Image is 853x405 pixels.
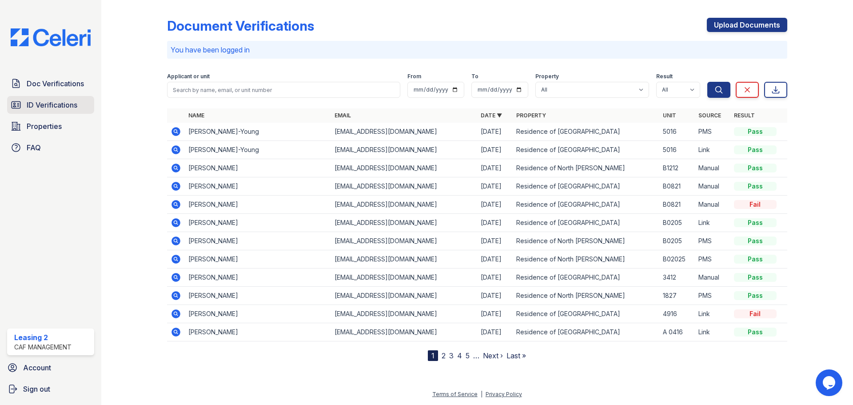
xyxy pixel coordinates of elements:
[513,269,659,287] td: Residence of [GEOGRAPHIC_DATA]
[331,141,477,159] td: [EMAIL_ADDRESS][DOMAIN_NAME]
[27,100,77,110] span: ID Verifications
[734,309,777,318] div: Fail
[188,112,204,119] a: Name
[698,112,721,119] a: Source
[331,250,477,269] td: [EMAIL_ADDRESS][DOMAIN_NAME]
[457,351,462,360] a: 4
[185,214,331,232] td: [PERSON_NAME]
[185,159,331,177] td: [PERSON_NAME]
[7,96,94,114] a: ID Verifications
[477,177,513,196] td: [DATE]
[734,112,755,119] a: Result
[513,323,659,341] td: Residence of [GEOGRAPHIC_DATA]
[486,391,522,397] a: Privacy Policy
[513,250,659,269] td: Residence of North [PERSON_NAME]
[335,112,351,119] a: Email
[513,196,659,214] td: Residence of [GEOGRAPHIC_DATA]
[7,75,94,92] a: Doc Verifications
[659,159,695,177] td: B1212
[171,44,784,55] p: You have been logged in
[23,362,51,373] span: Account
[4,359,98,377] a: Account
[477,323,513,341] td: [DATE]
[4,380,98,398] a: Sign out
[695,141,730,159] td: Link
[513,287,659,305] td: Residence of North [PERSON_NAME]
[471,73,478,80] label: To
[167,82,400,98] input: Search by name, email, or unit number
[659,177,695,196] td: B0821
[695,287,730,305] td: PMS
[477,232,513,250] td: [DATE]
[477,159,513,177] td: [DATE]
[185,123,331,141] td: [PERSON_NAME]-Young
[477,250,513,269] td: [DATE]
[734,182,777,191] div: Pass
[331,323,477,341] td: [EMAIL_ADDRESS][DOMAIN_NAME]
[481,112,502,119] a: Date ▼
[695,196,730,214] td: Manual
[535,73,559,80] label: Property
[734,127,777,136] div: Pass
[659,123,695,141] td: 5016
[477,269,513,287] td: [DATE]
[695,214,730,232] td: Link
[331,196,477,214] td: [EMAIL_ADDRESS][DOMAIN_NAME]
[7,139,94,156] a: FAQ
[695,123,730,141] td: PMS
[695,269,730,287] td: Manual
[659,214,695,232] td: B0205
[27,121,62,132] span: Properties
[659,305,695,323] td: 4916
[14,332,72,343] div: Leasing 2
[734,328,777,337] div: Pass
[695,323,730,341] td: Link
[331,305,477,323] td: [EMAIL_ADDRESS][DOMAIN_NAME]
[734,291,777,300] div: Pass
[7,117,94,135] a: Properties
[659,269,695,287] td: 3412
[185,177,331,196] td: [PERSON_NAME]
[513,159,659,177] td: Residence of North [PERSON_NAME]
[816,369,844,396] iframe: chat widget
[734,164,777,172] div: Pass
[734,145,777,154] div: Pass
[513,232,659,250] td: Residence of North [PERSON_NAME]
[659,232,695,250] td: B0205
[473,350,479,361] span: …
[707,18,787,32] a: Upload Documents
[513,214,659,232] td: Residence of [GEOGRAPHIC_DATA]
[477,305,513,323] td: [DATE]
[695,232,730,250] td: PMS
[185,196,331,214] td: [PERSON_NAME]
[185,141,331,159] td: [PERSON_NAME]-Young
[477,214,513,232] td: [DATE]
[659,141,695,159] td: 5016
[477,287,513,305] td: [DATE]
[432,391,478,397] a: Terms of Service
[734,200,777,209] div: Fail
[656,73,673,80] label: Result
[695,305,730,323] td: Link
[331,232,477,250] td: [EMAIL_ADDRESS][DOMAIN_NAME]
[516,112,546,119] a: Property
[331,287,477,305] td: [EMAIL_ADDRESS][DOMAIN_NAME]
[331,123,477,141] td: [EMAIL_ADDRESS][DOMAIN_NAME]
[483,351,503,360] a: Next ›
[407,73,421,80] label: From
[695,177,730,196] td: Manual
[14,343,72,352] div: CAF Management
[185,287,331,305] td: [PERSON_NAME]
[185,323,331,341] td: [PERSON_NAME]
[659,323,695,341] td: A 0416
[442,351,446,360] a: 2
[513,123,659,141] td: Residence of [GEOGRAPHIC_DATA]
[659,250,695,269] td: B02025
[695,159,730,177] td: Manual
[27,142,41,153] span: FAQ
[449,351,454,360] a: 3
[734,218,777,227] div: Pass
[513,177,659,196] td: Residence of [GEOGRAPHIC_DATA]
[477,196,513,214] td: [DATE]
[477,141,513,159] td: [DATE]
